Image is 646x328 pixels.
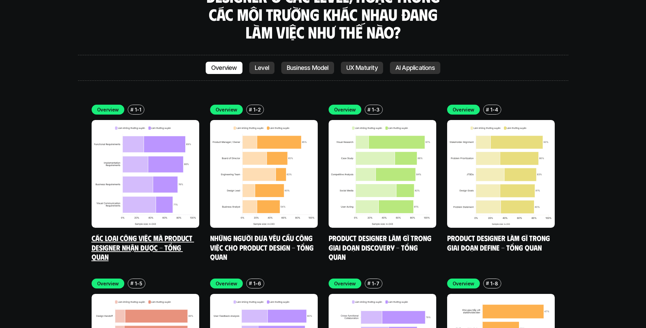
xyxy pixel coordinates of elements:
p: Level [255,64,269,71]
h6: # [486,107,489,112]
p: 1-6 [253,280,261,287]
p: Overview [97,280,119,287]
p: 1-4 [490,106,498,113]
p: 1-2 [253,106,261,113]
p: Overview [211,64,237,71]
p: Business Model [287,64,329,71]
p: 1-5 [135,280,142,287]
a: Product Designer làm gì trong giai đoạn Define - Tổng quan [447,233,552,252]
p: Overview [334,106,356,113]
h6: # [367,281,371,286]
p: Overview [453,280,475,287]
a: AI Applications [390,62,440,74]
a: Business Model [281,62,334,74]
p: 1-1 [135,106,141,113]
p: Overview [453,106,475,113]
a: Các loại công việc mà Product Designer nhận được - Tổng quan [92,233,194,261]
a: Product Designer làm gì trong giai đoạn Discovery - Tổng quan [329,233,433,261]
h6: # [130,281,133,286]
h6: # [486,281,489,286]
p: Overview [97,106,119,113]
p: 1-8 [490,280,498,287]
p: AI Applications [395,64,435,71]
a: Overview [206,62,242,74]
p: Overview [216,280,238,287]
a: UX Maturity [341,62,383,74]
h6: # [367,107,371,112]
h6: # [249,281,252,286]
p: Overview [334,280,356,287]
p: UX Maturity [346,64,378,71]
h6: # [130,107,133,112]
h6: # [249,107,252,112]
p: 1-3 [372,106,379,113]
p: Overview [216,106,238,113]
a: Level [249,62,274,74]
p: 1-7 [372,280,379,287]
a: Những người đưa yêu cầu công việc cho Product Design - Tổng quan [210,233,315,261]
